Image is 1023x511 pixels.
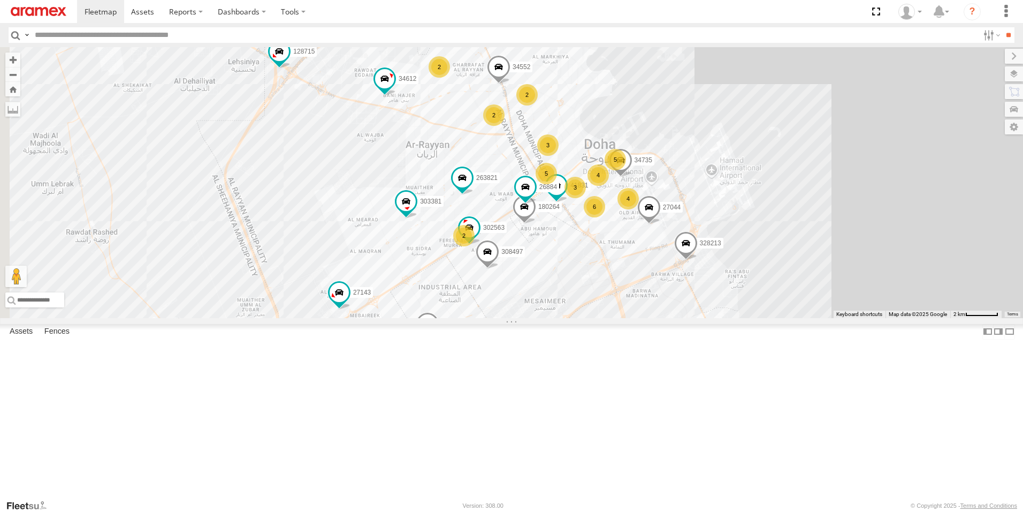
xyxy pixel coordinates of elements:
[564,177,586,198] div: 3
[889,311,947,317] span: Map data ©2025 Google
[1007,312,1018,317] a: Terms (opens in new tab)
[5,52,20,67] button: Zoom in
[982,324,993,340] label: Dock Summary Table to the Left
[483,224,505,232] span: 302563
[1005,119,1023,134] label: Map Settings
[476,174,498,182] span: 263821
[537,134,559,156] div: 3
[950,311,1002,318] button: Map Scale: 2 km per 58 pixels
[353,289,371,296] span: 27143
[993,324,1004,340] label: Dock Summary Table to the Right
[11,7,66,16] img: aramex-logo.svg
[538,203,560,211] span: 180264
[587,164,609,186] div: 4
[584,196,605,217] div: 6
[399,75,416,82] span: 34612
[4,324,38,339] label: Assets
[953,311,965,317] span: 2 km
[536,163,557,184] div: 5
[5,102,20,117] label: Measure
[979,27,1002,43] label: Search Filter Options
[700,240,721,247] span: 328213
[836,311,882,318] button: Keyboard shortcuts
[539,184,557,191] span: 26884
[964,3,981,20] i: ?
[453,225,475,246] div: 2
[6,500,55,511] a: Visit our Website
[5,67,20,82] button: Zoom out
[483,104,505,126] div: 2
[5,82,20,96] button: Zoom Home
[895,4,926,20] div: Mohammed Fahim
[420,198,441,206] span: 303381
[429,56,450,78] div: 2
[5,266,27,287] button: Drag Pegman onto the map to open Street View
[39,324,75,339] label: Fences
[617,188,639,209] div: 4
[293,48,315,56] span: 128715
[635,156,652,164] span: 34735
[605,149,626,170] div: 5
[513,63,530,71] span: 34552
[663,204,681,211] span: 27044
[22,27,31,43] label: Search Query
[960,502,1017,509] a: Terms and Conditions
[1004,324,1015,340] label: Hide Summary Table
[501,248,523,255] span: 308497
[911,502,1017,509] div: © Copyright 2025 -
[463,502,503,509] div: Version: 308.00
[516,84,538,106] div: 2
